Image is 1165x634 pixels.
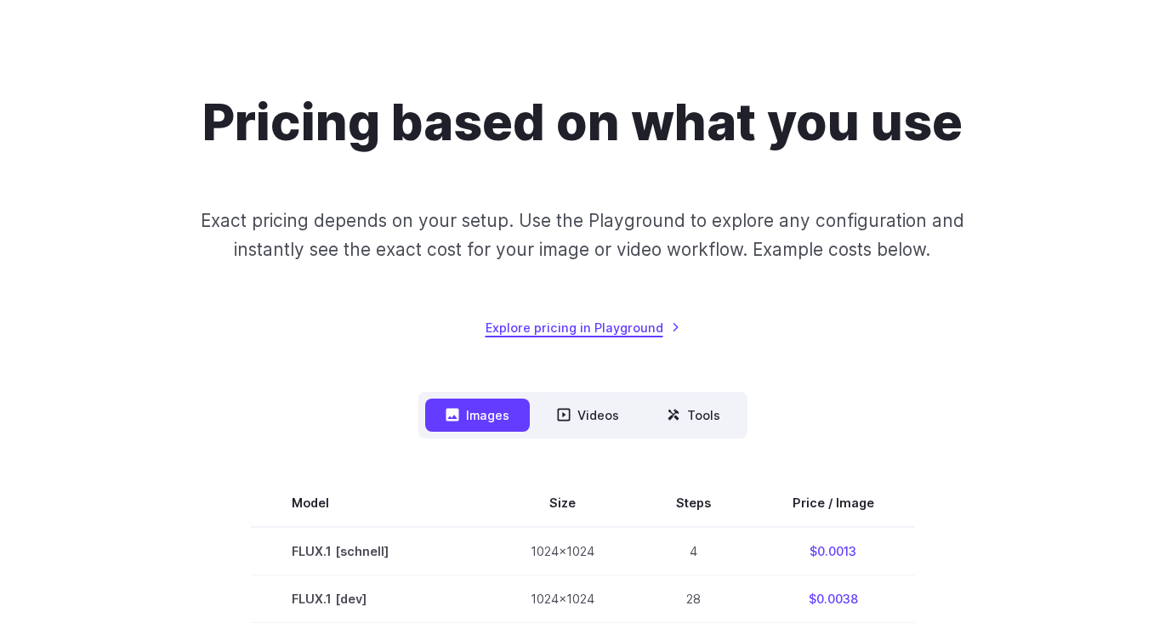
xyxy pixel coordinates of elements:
button: Images [425,399,530,432]
th: Size [490,479,635,527]
td: 28 [635,575,752,623]
p: Exact pricing depends on your setup. Use the Playground to explore any configuration and instantl... [189,207,975,263]
td: 4 [635,527,752,575]
th: Model [251,479,490,527]
button: Videos [537,399,639,432]
th: Price / Image [752,479,915,527]
th: Steps [635,479,752,527]
td: 1024x1024 [490,527,635,575]
td: FLUX.1 [schnell] [251,527,490,575]
button: Tools [646,399,741,432]
td: $0.0038 [752,575,915,623]
td: FLUX.1 [dev] [251,575,490,623]
a: Explore pricing in Playground [486,318,680,337]
h1: Pricing based on what you use [202,92,963,152]
td: $0.0013 [752,527,915,575]
td: 1024x1024 [490,575,635,623]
